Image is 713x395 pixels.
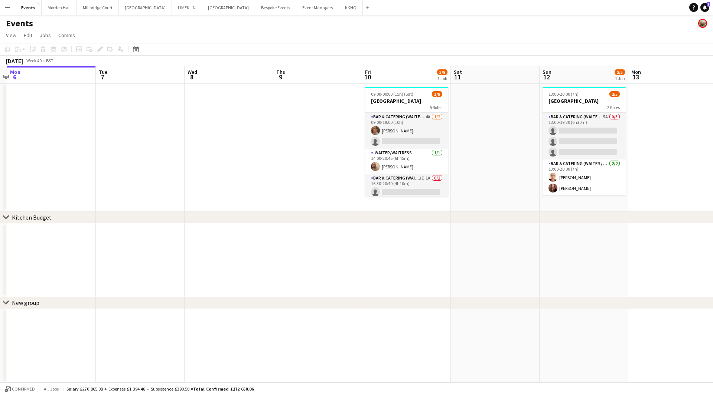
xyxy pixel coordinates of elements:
div: New group [12,299,39,306]
a: 3 [700,3,709,12]
button: Confirmed [4,385,36,393]
a: Comms [55,30,78,40]
span: Comms [58,32,75,39]
div: [DATE] [6,57,23,65]
button: Bespoke Events [255,0,296,15]
span: Edit [24,32,32,39]
span: All jobs [42,386,60,392]
button: Morden Hall [42,0,77,15]
button: [GEOGRAPHIC_DATA] [119,0,172,15]
div: BST [46,58,53,63]
button: Event Managers [296,0,339,15]
a: View [3,30,19,40]
button: [GEOGRAPHIC_DATA] [202,0,255,15]
a: Edit [21,30,35,40]
h1: Events [6,18,33,29]
span: 3 [707,2,710,7]
div: Salary £270 865.08 + Expenses £1 394.48 + Subsistence £390.50 = [66,386,254,392]
span: Total Confirmed £272 650.06 [193,386,254,392]
span: Confirmed [12,386,35,392]
button: KKHQ [339,0,363,15]
div: Kitchen Budget [12,214,52,221]
span: View [6,32,16,39]
a: Jobs [37,30,54,40]
button: LIMEKILN [172,0,202,15]
button: Events [15,0,42,15]
button: Millbridge Court [77,0,119,15]
span: Jobs [40,32,51,39]
span: Week 40 [25,58,43,63]
app-user-avatar: Staffing Manager [698,19,707,28]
